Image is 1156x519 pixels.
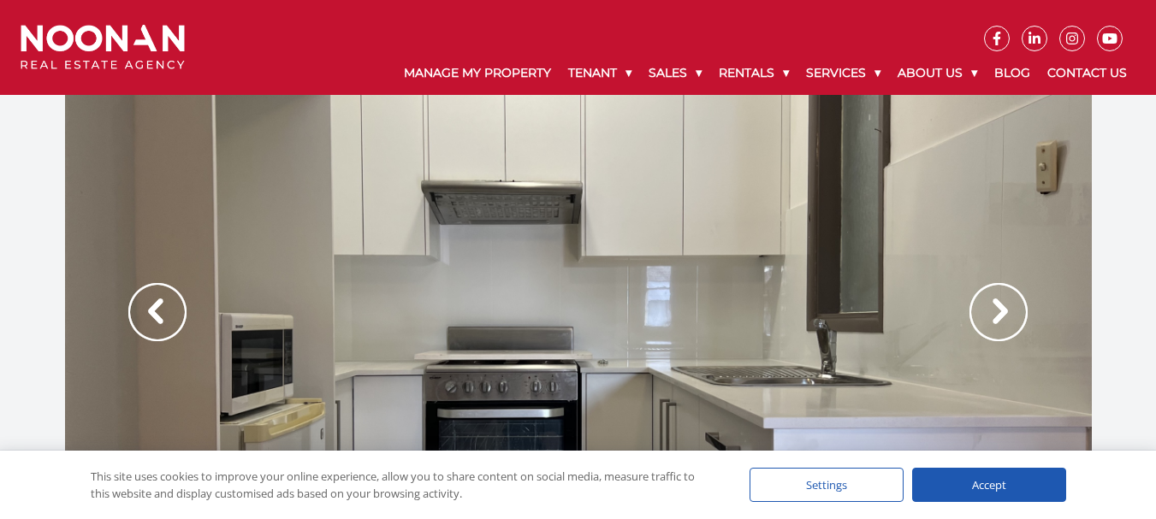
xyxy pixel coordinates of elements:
[986,51,1039,95] a: Blog
[750,468,904,502] div: Settings
[91,468,715,502] div: This site uses cookies to improve your online experience, allow you to share content on social me...
[912,468,1066,502] div: Accept
[640,51,710,95] a: Sales
[889,51,986,95] a: About Us
[1039,51,1135,95] a: Contact Us
[797,51,889,95] a: Services
[21,25,185,70] img: Noonan Real Estate Agency
[560,51,640,95] a: Tenant
[128,283,187,341] img: Arrow slider
[395,51,560,95] a: Manage My Property
[969,283,1028,341] img: Arrow slider
[710,51,797,95] a: Rentals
